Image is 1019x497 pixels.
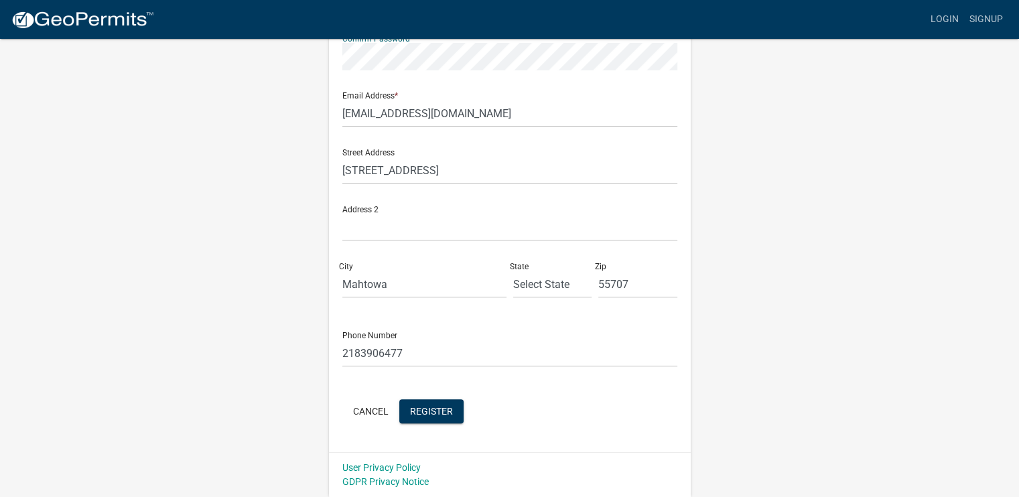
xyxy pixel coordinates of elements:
[342,462,421,473] a: User Privacy Policy
[342,399,399,423] button: Cancel
[399,399,464,423] button: Register
[964,7,1008,32] a: Signup
[342,476,429,487] a: GDPR Privacy Notice
[410,405,453,416] span: Register
[925,7,964,32] a: Login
